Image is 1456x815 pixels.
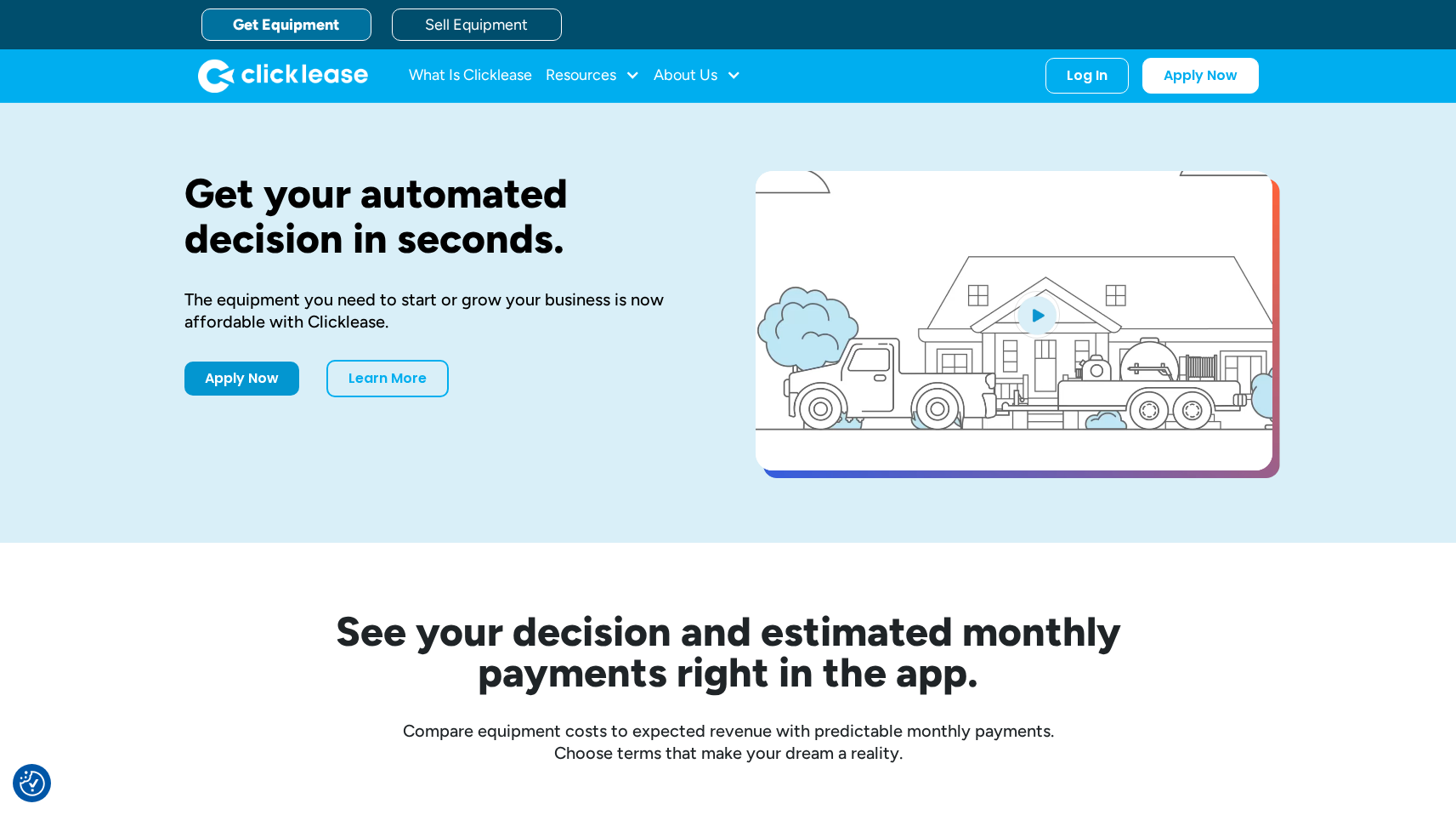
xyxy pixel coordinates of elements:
[1067,67,1108,84] div: Log In
[201,9,371,41] a: Get Equipment
[1142,58,1259,94] a: Apply Now
[654,59,741,93] div: About Us
[546,59,640,93] div: Resources
[184,288,701,333] div: The equipment you need to start or grow your business is now affordable with Clicklease.
[756,171,1272,470] a: open lightbox
[20,771,45,796] img: Revisit consent button
[1014,291,1060,339] img: Blue play button logo on a light blue circular background
[198,59,368,93] img: Clicklease logo
[252,611,1204,692] h2: See your decision and estimated monthly payments right in the app.
[184,171,701,261] h1: Get your automated decision in seconds.
[198,59,368,93] a: home
[184,720,1272,764] div: Compare equipment costs to expected revenue with predictable monthly payments. Choose terms that ...
[326,360,449,397] a: Learn More
[392,9,562,41] a: Sell Equipment
[20,771,45,796] button: Consent Preferences
[184,362,299,396] a: Apply Now
[409,59,532,93] a: What Is Clicklease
